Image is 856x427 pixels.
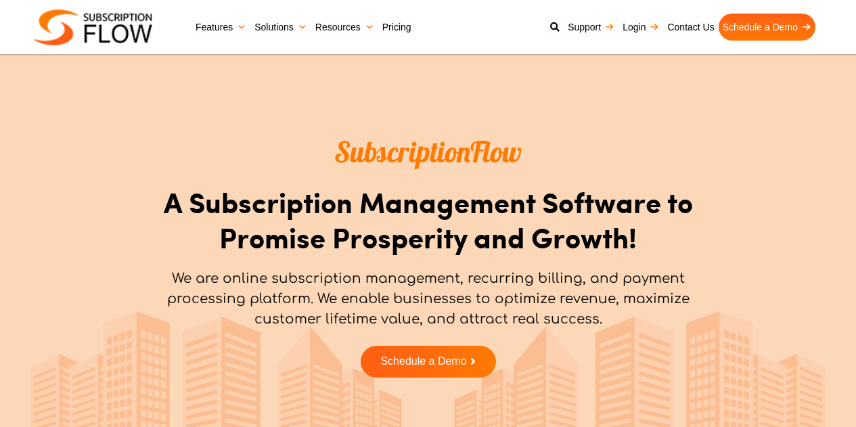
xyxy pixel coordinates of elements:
img: Subscriptionflow [34,9,152,45]
a: Pricing [378,14,415,41]
a: Login [618,14,663,41]
a: Schedule a Demo [719,14,815,41]
span: SubscriptionFlow [334,134,522,170]
h1: A Subscription Management Software to Promise Prosperity and Growth! [148,184,709,255]
a: Resources [311,14,378,41]
a: Schedule a Demo [361,346,496,378]
p: We are online subscription management, recurring billing, and payment processing platform. We ena... [148,269,709,330]
a: Support [564,14,618,41]
a: Contact Us [663,14,718,41]
a: Solutions [250,14,311,41]
a: Features [192,14,250,41]
span: Schedule a Demo [380,356,466,367]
